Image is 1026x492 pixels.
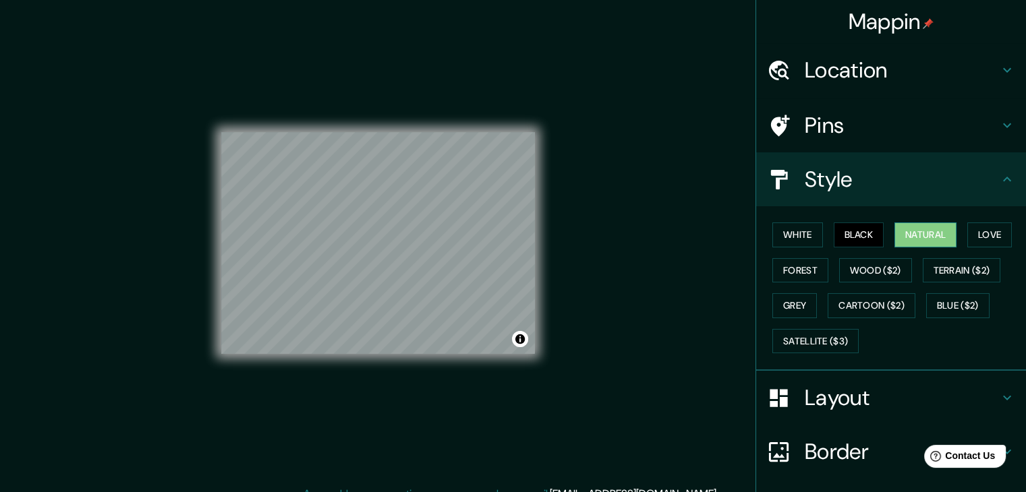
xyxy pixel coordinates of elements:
button: Satellite ($3) [772,329,859,354]
button: Wood ($2) [839,258,912,283]
img: pin-icon.png [923,18,934,29]
button: White [772,222,823,247]
h4: Style [805,166,999,193]
button: Toggle attribution [512,331,528,347]
button: Blue ($2) [926,293,990,318]
div: Location [756,43,1026,97]
button: Grey [772,293,817,318]
h4: Pins [805,112,999,139]
div: Pins [756,98,1026,152]
canvas: Map [221,132,535,354]
h4: Mappin [849,8,934,35]
button: Forest [772,258,828,283]
button: Terrain ($2) [923,258,1001,283]
button: Love [967,222,1012,247]
button: Cartoon ($2) [828,293,915,318]
div: Style [756,152,1026,206]
h4: Layout [805,384,999,411]
div: Layout [756,371,1026,425]
button: Black [834,222,884,247]
h4: Border [805,438,999,465]
button: Natural [894,222,957,247]
iframe: Help widget launcher [906,439,1011,477]
h4: Location [805,57,999,84]
div: Border [756,425,1026,479]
